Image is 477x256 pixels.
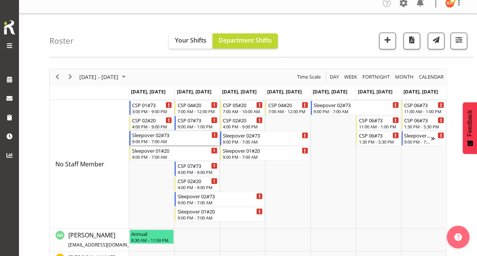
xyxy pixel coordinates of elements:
[177,162,217,169] div: CSP 07#73
[223,108,263,114] div: 7:00 AM - 10:00 AM
[132,147,217,154] div: Sleepover 01#20
[223,101,263,109] div: CSP 05#20
[265,101,310,115] div: No Staff Member"s event - CSP 04#20 Begin From Thursday, October 2, 2025 at 7:00:00 AM GMT+13:00 ...
[131,88,165,95] span: [DATE], [DATE]
[175,36,206,44] span: Your Shifts
[313,101,399,109] div: Sleepover 02#73
[177,108,217,114] div: 7:00 AM - 12:00 PM
[223,154,308,160] div: 9:00 PM - 7:00 AM
[418,72,444,82] span: calendar
[55,160,104,169] a: No Staff Member
[362,72,390,82] span: Fortnight
[404,123,444,130] div: 1:30 PM - 5:30 PM
[129,146,219,161] div: No Staff Member"s event - Sleepover 01#20 Begin From Monday, September 29, 2025 at 9:00:00 PM GMT...
[132,138,218,144] div: 9:00 PM - 7:00 AM
[296,72,322,82] button: Time Scale
[220,131,310,145] div: No Staff Member"s event - Sleepover 02#73 Begin From Wednesday, October 1, 2025 at 9:00:00 PM GMT...
[132,131,218,139] div: Sleepover 02#73
[177,116,217,124] div: CSP 07#73
[52,72,63,82] button: Previous
[356,116,400,130] div: No Staff Member"s event - CSP 06#73 Begin From Saturday, October 4, 2025 at 11:00:00 AM GMT+13:00...
[404,108,444,114] div: 11:00 AM - 1:00 PM
[129,101,174,115] div: No Staff Member"s event - CSP 01#73 Begin From Monday, September 29, 2025 at 3:00:00 PM GMT+13:00...
[268,108,308,114] div: 7:00 AM - 12:00 PM
[65,72,76,82] button: Next
[311,101,401,115] div: No Staff Member"s event - Sleepover 02#73 Begin From Friday, October 3, 2025 at 9:00:00 PM GMT+13...
[454,233,462,241] img: help-xxl-2.png
[222,88,257,95] span: [DATE], [DATE]
[220,146,310,161] div: No Staff Member"s event - Sleepover 01#20 Begin From Wednesday, October 1, 2025 at 9:00:00 PM GMT...
[404,139,431,145] div: 9:00 PM - 7:00 AM
[466,110,473,136] span: Feedback
[175,207,264,221] div: No Staff Member"s event - Sleepover 01#20 Begin From Tuesday, September 30, 2025 at 9:00:00 PM GM...
[450,33,467,49] button: Filter Shifts
[132,116,172,124] div: CSP 02#20
[404,116,444,124] div: CSP 06#73
[175,177,219,191] div: No Staff Member"s event - CSP 02#20 Begin From Tuesday, September 30, 2025 at 4:00:00 PM GMT+13:0...
[361,72,391,82] button: Fortnight
[401,101,446,115] div: No Staff Member"s event - CSP 06#73 Begin From Sunday, October 5, 2025 at 11:00:00 AM GMT+13:00 E...
[177,123,217,130] div: 9:00 AM - 1:00 PM
[268,101,308,109] div: CSP 04#20
[50,229,129,251] td: Adrian Garduque resource
[401,116,446,130] div: No Staff Member"s event - CSP 06#73 Begin From Sunday, October 5, 2025 at 1:30:00 PM GMT+13:00 En...
[78,72,129,82] button: September 2025
[359,139,398,145] div: 1:30 PM - 5:30 PM
[169,33,213,49] button: Your Shifts
[132,108,172,114] div: 3:00 PM - 9:00 PM
[404,101,444,109] div: CSP 06#73
[177,101,217,109] div: CSP 04#20
[129,131,219,145] div: No Staff Member"s event - Sleepover 02#73 Begin From Monday, September 29, 2025 at 9:00:00 PM GMT...
[267,88,302,95] span: [DATE], [DATE]
[428,33,444,49] button: Send a list of all shifts for the selected filtered period to all rostered employees.
[359,131,398,139] div: CSP 06#73
[129,229,174,244] div: Adrian Garduque"s event - Annual Begin From Monday, September 29, 2025 at 8:30:00 AM GMT+13:00 En...
[313,88,347,95] span: [DATE], [DATE]
[403,33,420,49] button: Download a PDF of the roster according to the set date range.
[219,36,272,44] span: Department Shifts
[132,101,172,109] div: CSP 01#73
[77,69,130,85] div: Sep 29 - Oct 05, 2025
[359,123,398,130] div: 11:00 AM - 1:00 PM
[403,88,438,95] span: [DATE], [DATE]
[359,116,398,124] div: CSP 06#73
[49,36,74,45] h4: Roster
[358,88,392,95] span: [DATE], [DATE]
[68,231,174,249] a: [PERSON_NAME][EMAIL_ADDRESS][DOMAIN_NAME]
[343,72,358,82] span: Week
[132,123,172,130] div: 4:00 PM - 9:00 PM
[213,33,278,49] button: Department Shifts
[220,116,264,130] div: No Staff Member"s event - CSP 02#20 Begin From Wednesday, October 1, 2025 at 4:00:00 PM GMT+13:00...
[176,88,211,95] span: [DATE], [DATE]
[223,123,263,130] div: 4:00 PM - 9:00 PM
[394,72,415,82] button: Timeline Month
[55,160,104,168] span: No Staff Member
[131,230,172,237] div: Annual
[356,131,400,145] div: No Staff Member"s event - CSP 06#73 Begin From Saturday, October 4, 2025 at 1:30:00 PM GMT+13:00 ...
[329,72,340,82] button: Timeline Day
[131,237,172,243] div: 8:30 AM - 11:59 PM
[175,192,264,206] div: No Staff Member"s event - Sleepover 02#73 Begin From Tuesday, September 30, 2025 at 9:00:00 PM GM...
[51,69,64,85] div: previous period
[177,215,263,221] div: 9:00 PM - 7:00 AM
[129,116,174,130] div: No Staff Member"s event - CSP 02#20 Begin From Monday, September 29, 2025 at 4:00:00 PM GMT+13:00...
[177,177,217,185] div: CSP 02#20
[50,100,129,229] td: No Staff Member resource
[68,231,174,248] span: [PERSON_NAME]
[220,101,264,115] div: No Staff Member"s event - CSP 05#20 Begin From Wednesday, October 1, 2025 at 7:00:00 AM GMT+13:00...
[175,116,219,130] div: No Staff Member"s event - CSP 07#73 Begin From Tuesday, September 30, 2025 at 9:00:00 AM GMT+13:0...
[177,169,217,175] div: 4:00 PM - 9:00 PM
[401,131,446,145] div: No Staff Member"s event - Sleepover 02#73 Begin From Sunday, October 5, 2025 at 9:00:00 PM GMT+13...
[2,19,17,36] img: Rosterit icon logo
[177,207,263,215] div: Sleepover 01#20
[223,147,308,154] div: Sleepover 01#20
[223,131,308,139] div: Sleepover 02#73
[296,72,321,82] span: Time Scale
[418,72,445,82] button: Month
[223,139,308,145] div: 9:00 PM - 7:00 AM
[177,199,263,205] div: 9:00 PM - 7:00 AM
[177,184,217,190] div: 4:00 PM - 9:00 PM
[404,131,431,139] div: Sleepover 02#73
[64,69,77,85] div: next period
[68,242,144,248] span: [EMAIL_ADDRESS][DOMAIN_NAME]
